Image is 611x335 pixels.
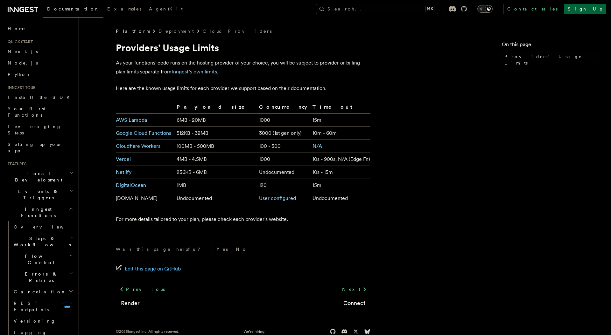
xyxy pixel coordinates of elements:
td: [DOMAIN_NAME] [116,192,174,205]
span: Providers' Usage Limits [504,53,598,66]
th: Payload size [174,103,256,114]
span: Features [5,161,26,167]
a: Documentation [43,2,103,18]
td: 10m - 60m [310,127,370,140]
a: REST Endpointsnew [11,297,75,315]
a: Python [5,69,75,80]
p: Here are the known usage limits for each provider we support based on their documentation. [116,84,370,93]
a: N/A [313,143,322,149]
a: Your first Functions [5,103,75,121]
span: Your first Functions [8,106,46,118]
a: Examples [103,2,145,17]
span: Documentation [47,6,100,11]
span: Inngest Functions [5,206,69,219]
button: Errors & Retries [11,268,75,286]
td: 10s - 15m [310,166,370,179]
span: Errors & Retries [11,271,69,284]
p: As your functions' code runs on the hosting provider of your choice, you will be subject to provi... [116,58,370,76]
a: Connect [343,299,365,308]
td: 6MB - 20MB [174,114,256,127]
button: Yes [213,244,232,254]
span: Versioning [14,318,56,324]
a: Next.js [5,46,75,57]
a: Inngest's own limits [172,69,217,75]
a: Render [121,299,140,308]
p: Was this page helpful? [116,246,205,252]
a: Previous [116,284,168,295]
button: Steps & Workflows [11,233,75,250]
span: Platform [116,28,150,34]
a: Cloud Providers [203,28,272,34]
a: Netlify [116,169,132,175]
span: Home [8,25,25,32]
h1: Providers' Usage Limits [116,42,370,53]
a: Google Cloud Functions [116,130,171,136]
span: Cancellation [11,289,66,295]
a: AgentKit [145,2,186,17]
a: Overview [11,221,75,233]
td: 100 - 500 [256,140,310,153]
td: 1MB [174,179,256,192]
td: Undocumented [310,192,370,205]
a: Node.js [5,57,75,69]
span: Quick start [5,39,33,44]
span: Inngest tour [5,85,36,90]
span: Overview [14,224,79,229]
div: © 2025 Inngest Inc. All rights reserved. [116,329,179,334]
span: Node.js [8,60,38,65]
a: We're hiring! [243,329,265,334]
td: 256KB - 6MB [174,166,256,179]
button: Search...⌘K [316,4,438,14]
td: Undocumented [174,192,256,205]
button: Inngest Functions [5,203,75,221]
a: Cloudflare Workers [116,143,160,149]
p: For more details tailored to your plan, please check each provider's website. [116,215,370,224]
td: 1000 [256,114,310,127]
span: Leveraging Steps [8,124,61,135]
a: Versioning [11,315,75,327]
td: 10s - 900s, N/A (Edge Fn) [310,153,370,166]
a: Contact sales [503,4,561,14]
td: Undocumented [256,166,310,179]
span: Examples [107,6,141,11]
a: Providers' Usage Limits [502,51,598,69]
td: 15m [310,179,370,192]
a: Edit this page on GitHub [116,264,181,273]
span: Local Development [5,170,69,183]
td: 4MB - 4.5MB [174,153,256,166]
th: Concurrency [256,103,310,114]
a: AWS Lambda [116,117,147,123]
a: Setting up your app [5,139,75,156]
button: Local Development [5,168,75,186]
span: Next.js [8,49,38,54]
span: Edit this page on GitHub [125,264,181,273]
span: Flow Control [11,253,69,266]
span: Logging [14,330,47,335]
button: Toggle dark mode [477,5,493,13]
td: 512KB - 32MB [174,127,256,140]
span: Setting up your app [8,142,62,153]
a: Vercel [116,156,131,162]
a: DigitalOcean [116,182,146,188]
th: Timeout [310,103,370,114]
span: Steps & Workflows [11,235,71,248]
a: Deployment [158,28,194,34]
button: Flow Control [11,250,75,268]
a: Next [338,284,370,295]
td: 3000 (1st gen only) [256,127,310,140]
button: Cancellation [11,286,75,297]
button: No [232,244,251,254]
a: Sign Up [564,4,606,14]
button: Events & Triggers [5,186,75,203]
span: Events & Triggers [5,188,69,201]
a: Home [5,23,75,34]
a: Install the SDK [5,92,75,103]
a: User configured [259,195,296,201]
td: 1000 [256,153,310,166]
a: Leveraging Steps [5,121,75,139]
td: 15m [310,114,370,127]
span: AgentKit [149,6,183,11]
td: 100MB - 500MB [174,140,256,153]
span: Python [8,72,31,77]
span: new [62,303,72,310]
